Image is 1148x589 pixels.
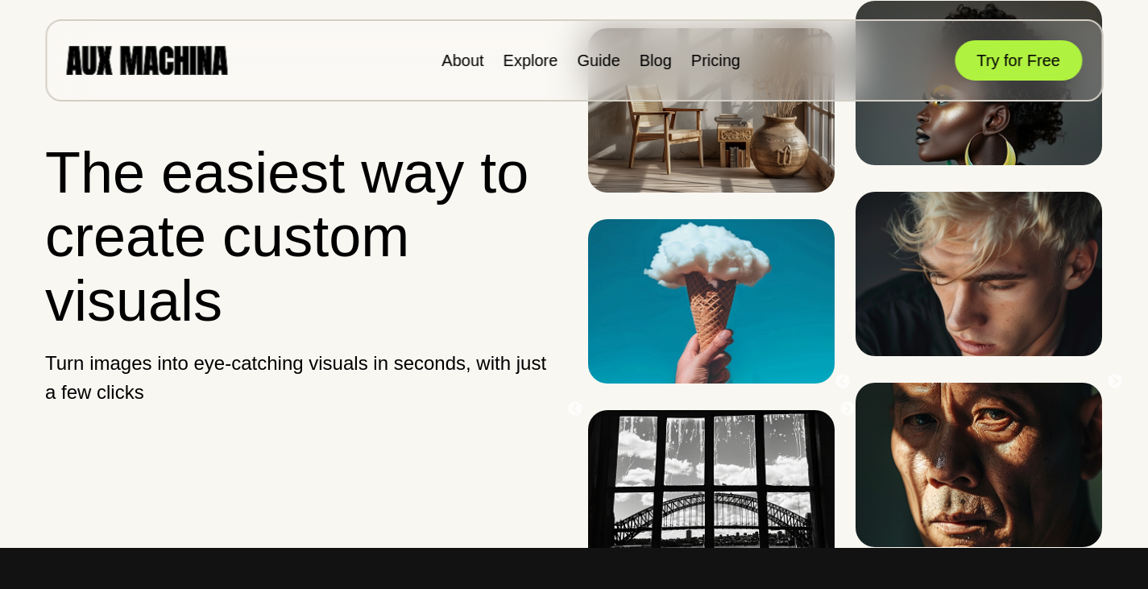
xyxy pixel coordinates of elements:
button: Next [1107,374,1123,390]
img: Image [856,192,1102,356]
h1: The easiest way to create custom visuals [45,141,559,333]
a: Blog [640,52,672,69]
img: Image [588,28,835,193]
button: Try for Free [955,40,1082,81]
p: Turn images into eye-catching visuals in seconds, with just a few clicks [45,349,559,407]
img: AUX MACHINA [66,46,227,74]
a: About [441,52,483,69]
a: Guide [577,52,620,69]
button: Previous [835,374,851,390]
a: Pricing [691,52,740,69]
img: Image [588,219,835,384]
a: Explore [504,52,558,69]
img: Image [856,383,1102,547]
img: Image [588,410,835,574]
button: Next [839,401,856,417]
button: Previous [567,401,583,417]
